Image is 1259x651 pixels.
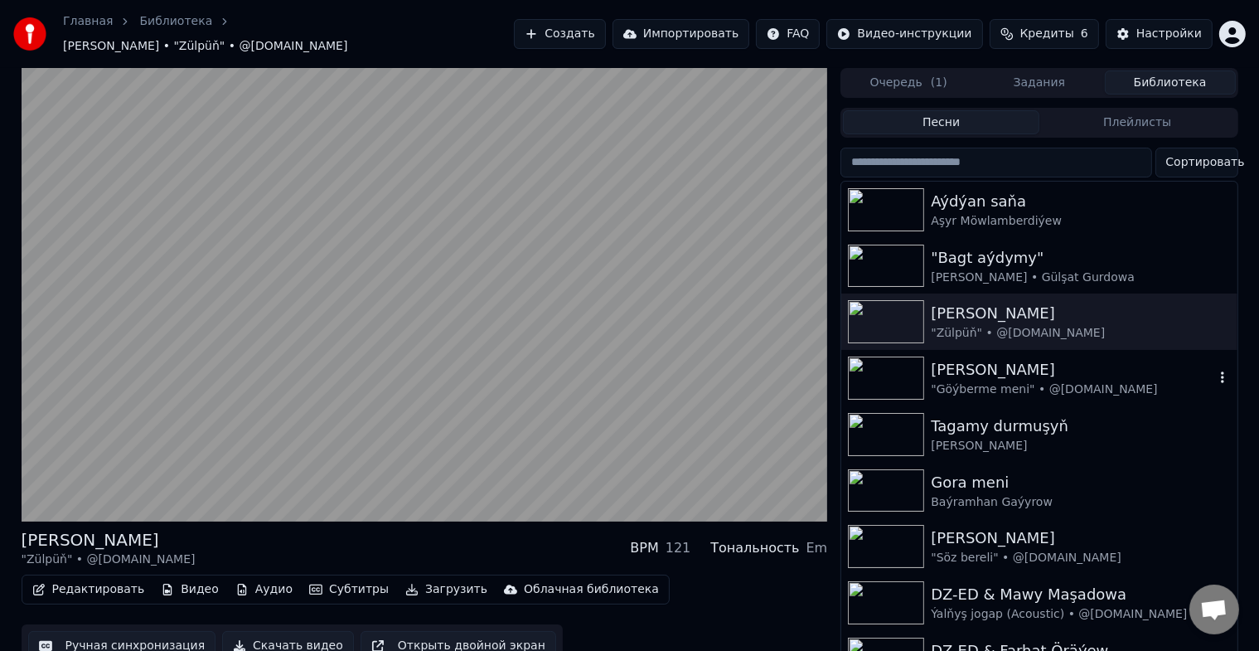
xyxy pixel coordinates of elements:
div: [PERSON_NAME] [931,527,1230,550]
div: [PERSON_NAME] [931,358,1213,381]
button: Редактировать [26,578,152,601]
span: ( 1 ) [931,75,947,91]
span: 6 [1081,26,1088,42]
nav: breadcrumb [63,13,514,55]
button: Песни [843,110,1039,134]
button: Аудио [229,578,299,601]
div: Aşyr Möwlamberdiýew [931,213,1230,230]
button: Субтитры [303,578,395,601]
span: Сортировать [1166,154,1245,171]
div: 121 [666,538,691,558]
a: Главная [63,13,113,30]
div: Открытый чат [1189,585,1239,634]
button: Видео-инструкции [826,19,982,49]
div: [PERSON_NAME] [22,528,196,551]
div: Gora meni [931,471,1230,494]
div: [PERSON_NAME] [931,302,1230,325]
div: [PERSON_NAME] [931,438,1230,454]
a: Библиотека [139,13,212,30]
div: Облачная библиотека [524,581,659,598]
div: "Zülpüň" • @[DOMAIN_NAME] [22,551,196,568]
div: "Söz bereli" • @[DOMAIN_NAME] [931,550,1230,566]
div: Baýramhan Gaýyrow [931,494,1230,511]
button: FAQ [756,19,820,49]
button: Библиотека [1105,70,1236,95]
div: BPM [630,538,658,558]
span: Кредиты [1020,26,1074,42]
img: youka [13,17,46,51]
div: Настройки [1136,26,1202,42]
div: "Göýberme meni" • @[DOMAIN_NAME] [931,381,1213,398]
div: [PERSON_NAME] • Gülşat Gurdowa [931,270,1230,286]
div: DZ-ED & Mawy Maşadowa [931,583,1230,606]
button: Задания [974,70,1105,95]
button: Создать [514,19,605,49]
button: Кредиты6 [990,19,1099,49]
div: Aýdýan saňa [931,190,1230,213]
button: Видео [154,578,225,601]
div: Тональность [710,538,799,558]
div: "Zülpüň" • @[DOMAIN_NAME] [931,325,1230,342]
button: Плейлисты [1039,110,1236,134]
button: Очередь [843,70,974,95]
div: "Bagt aýdymy" [931,246,1230,270]
div: Tagamy durmuşyň [931,415,1230,438]
div: Em [806,538,828,558]
button: Загрузить [399,578,494,601]
span: [PERSON_NAME] • "Zülpüň" • @[DOMAIN_NAME] [63,38,347,55]
div: Ýalňyş jogap (Acoustic) • @[DOMAIN_NAME] [931,606,1230,623]
button: Настройки [1106,19,1213,49]
button: Импортировать [613,19,750,49]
